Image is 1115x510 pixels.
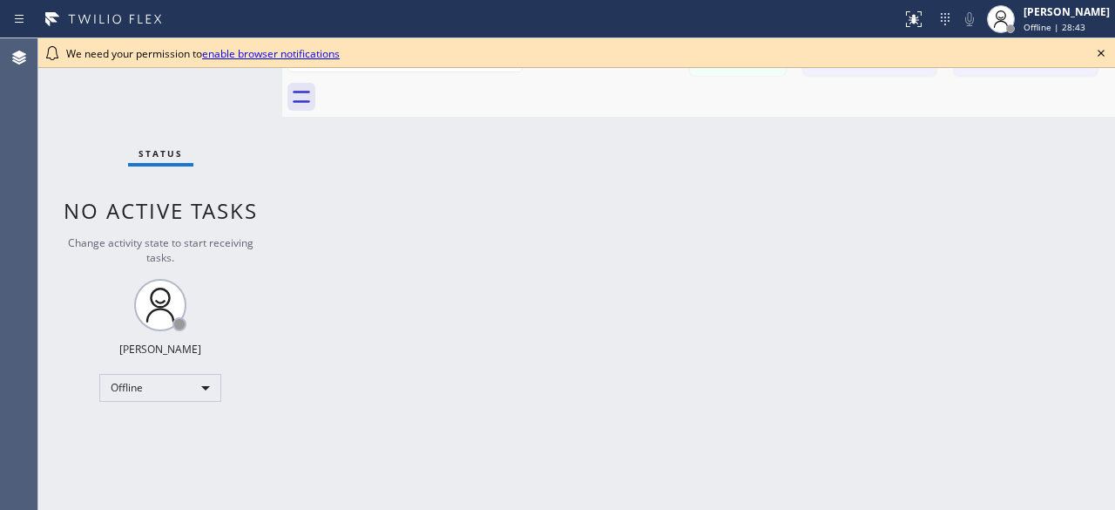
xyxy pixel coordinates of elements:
[66,46,340,61] span: We need your permission to
[1024,21,1085,33] span: Offline | 28:43
[119,342,201,357] div: [PERSON_NAME]
[957,7,982,31] button: Mute
[202,46,340,61] a: enable browser notifications
[68,235,253,265] span: Change activity state to start receiving tasks.
[99,374,221,402] div: Offline
[139,147,183,160] span: Status
[1024,4,1110,19] div: [PERSON_NAME]
[64,196,258,225] span: No active tasks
